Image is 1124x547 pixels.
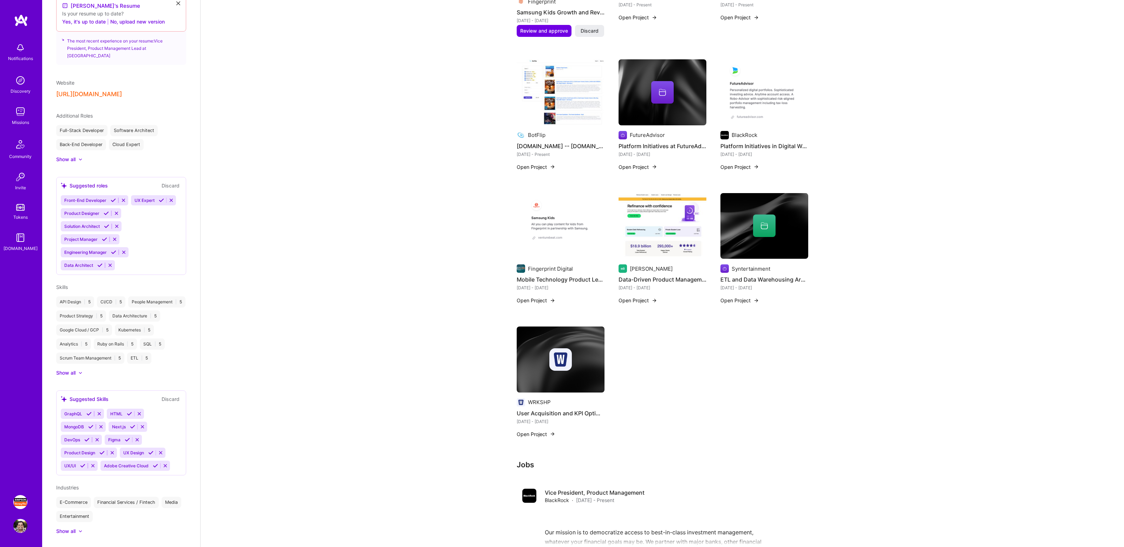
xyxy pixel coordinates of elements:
[720,141,808,151] h4: Platform Initiatives in Digital Wealth
[62,17,106,26] button: Yes, it's up to date
[62,1,140,10] a: [PERSON_NAME]'s Resume
[619,141,706,151] h4: Platform Initiatives at FutureAdvisor
[517,59,605,125] img: Botflip.com -- alpha.botflip.com (creds available on request)
[62,37,64,42] i: icon SuggestedTeams
[61,396,67,402] i: icon SuggestedTeams
[115,324,154,336] div: Kubernetes 5
[94,437,100,442] i: Reject
[94,338,137,350] div: Ruby on Rails 5
[81,341,82,347] span: |
[56,369,76,376] div: Show all
[12,136,29,153] img: Community
[652,164,657,170] img: arrow-right
[98,424,104,429] i: Reject
[84,437,90,442] i: Accept
[107,18,109,25] span: |
[127,411,132,416] i: Accept
[12,495,29,509] a: Simpson Strong-Tie: Product Manager
[15,184,26,191] div: Invite
[121,250,126,255] i: Reject
[4,245,38,252] div: [DOMAIN_NAME]
[12,519,29,533] a: User Avatar
[720,275,808,284] h4: ETL and Data Warehousing Architect
[56,125,107,136] div: Full-Stack Developer
[64,198,106,203] span: Front-End Developer
[62,3,68,8] img: Resume
[56,528,76,535] div: Show all
[96,313,97,319] span: |
[104,211,109,216] i: Accept
[572,496,573,504] span: ·
[56,296,94,308] div: API Design 5
[107,263,113,268] i: Reject
[99,450,105,455] i: Accept
[13,105,27,119] img: teamwork
[94,497,159,508] div: Financial Services / Fintech
[517,460,808,469] h3: Jobs
[576,496,614,504] span: [DATE] - Present
[720,59,808,125] img: Platform Initiatives in Digital Wealth
[56,113,93,119] span: Additional Roles
[64,463,76,468] span: UX/UI
[64,211,99,216] span: Product Designer
[144,327,145,333] span: |
[110,450,115,455] i: Reject
[109,139,144,150] div: Cloud Expert
[753,298,759,303] img: arrow-right
[61,182,108,189] div: Suggested roles
[630,131,665,139] div: FutureAdvisor
[720,1,808,8] div: [DATE] - Present
[110,17,165,26] button: No, upload new version
[517,193,605,259] img: Mobile Technology Product Leadership
[528,131,545,139] div: BotFlip
[619,193,706,259] img: Data-Driven Product Management
[110,411,123,416] span: HTML
[141,355,143,361] span: |
[619,151,706,158] div: [DATE] - [DATE]
[140,424,145,429] i: Reject
[112,237,117,242] i: Reject
[56,497,91,508] div: E-Commerce
[102,327,103,333] span: |
[135,437,140,442] i: Reject
[550,164,555,170] img: arrow-right
[56,139,106,150] div: Back-End Developer
[110,125,158,136] div: Software Architect
[9,153,32,160] div: Community
[14,14,28,27] img: logo
[162,497,181,508] div: Media
[159,182,182,190] button: Discard
[16,204,25,211] img: tokens
[114,355,116,361] span: |
[520,27,568,34] span: Review and approve
[13,73,27,87] img: discovery
[517,297,555,304] button: Open Project
[159,395,182,403] button: Discard
[11,87,31,95] div: Discovery
[517,141,605,151] h4: [DOMAIN_NAME] -- [DOMAIN_NAME] (creds available on request)
[619,1,706,8] div: [DATE] - Present
[720,131,729,139] img: Company logo
[619,297,657,304] button: Open Project
[581,27,599,34] span: Discard
[135,198,155,203] span: UX Expert
[109,310,160,322] div: Data Architecture 5
[56,352,124,364] div: Scrum Team Management 5
[619,14,657,21] button: Open Project
[13,170,27,184] img: Invite
[56,80,74,86] span: Website
[56,511,93,522] div: Entertainment
[114,211,119,216] i: Reject
[720,264,729,273] img: Company logo
[720,151,808,158] div: [DATE] - [DATE]
[619,275,706,284] h4: Data-Driven Product Management
[720,297,759,304] button: Open Project
[732,131,757,139] div: BlackRock
[13,495,27,509] img: Simpson Strong-Tie: Product Manager
[720,284,808,291] div: [DATE] - [DATE]
[104,224,109,229] i: Accept
[8,55,33,62] div: Notifications
[97,411,102,416] i: Reject
[169,198,174,203] i: Reject
[153,463,158,468] i: Accept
